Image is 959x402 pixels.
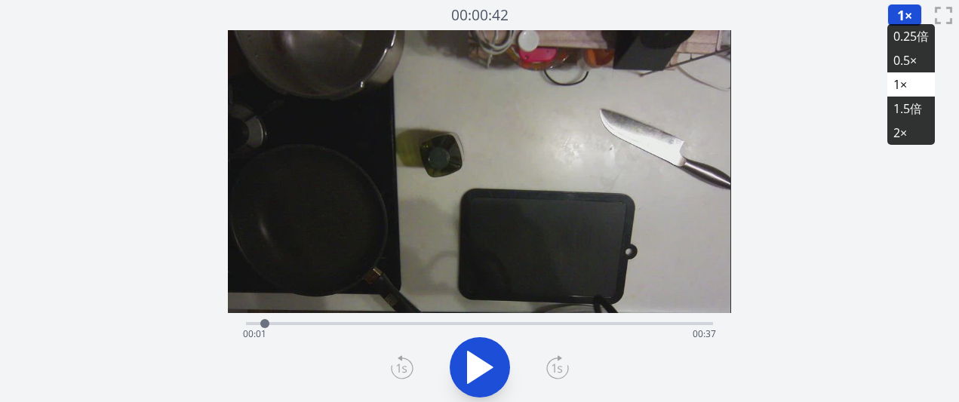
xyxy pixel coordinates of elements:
[893,100,922,117] font: 1.5倍
[887,4,922,26] button: 1×
[897,6,905,24] font: 1
[893,76,907,93] font: 1×
[893,28,929,44] font: 0.25倍
[451,5,509,25] font: 00:00:42
[693,327,716,340] font: 00:37
[905,6,912,24] font: ×
[893,124,907,141] font: 2×
[243,327,266,340] font: 00:01
[893,52,917,69] font: 0.5×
